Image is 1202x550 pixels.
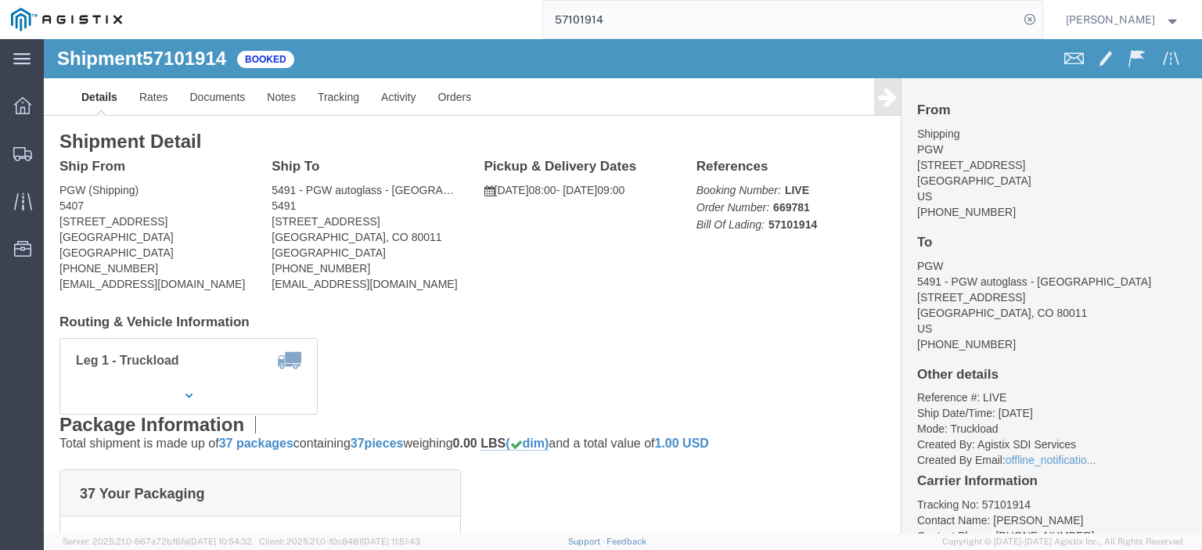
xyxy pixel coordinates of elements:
span: [DATE] 11:51:43 [362,537,420,546]
input: Search for shipment number, reference number [543,1,1019,38]
iframe: FS Legacy Container [44,39,1202,534]
img: logo [11,8,122,31]
span: [DATE] 10:54:32 [189,537,252,546]
button: [PERSON_NAME] [1065,10,1181,29]
a: Support [568,537,607,546]
a: Feedback [606,537,646,546]
span: Jesse Jordan [1066,11,1155,28]
span: Copyright © [DATE]-[DATE] Agistix Inc., All Rights Reserved [942,535,1183,548]
span: Server: 2025.21.0-667a72bf6fa [63,537,252,546]
span: Client: 2025.21.0-f0c8481 [259,537,420,546]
